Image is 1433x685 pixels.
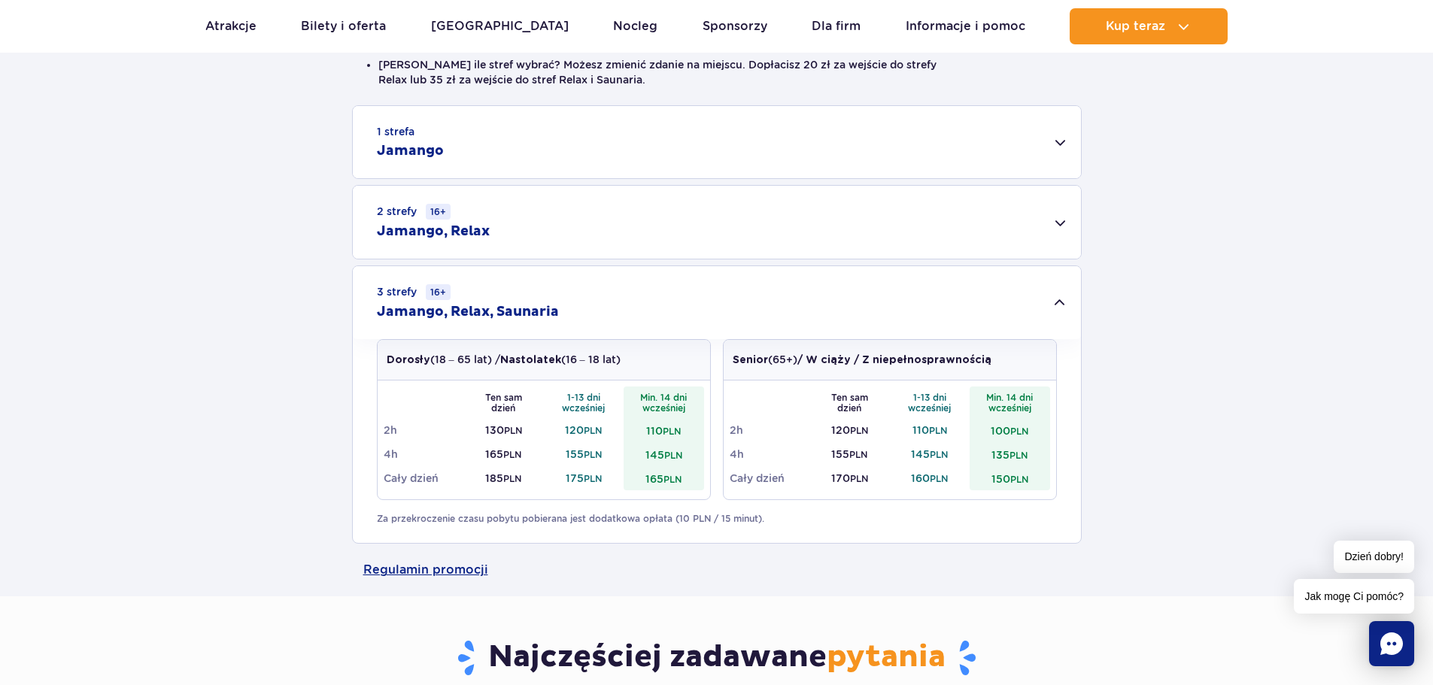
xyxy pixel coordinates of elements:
a: Atrakcje [205,8,257,44]
small: PLN [503,449,521,460]
td: 170 [809,466,890,490]
div: Chat [1369,621,1414,666]
td: 2h [730,418,810,442]
td: 110 [890,418,970,442]
p: (65+) [733,352,991,368]
li: [PERSON_NAME] ile stref wybrać? Możesz zmienić zdanie na miejscu. Dopłacisz 20 zł za wejście do s... [378,57,1055,87]
small: PLN [503,473,521,484]
td: 175 [544,466,624,490]
small: PLN [1009,450,1028,461]
h2: Jamango, Relax, Saunaria [377,303,559,321]
td: 155 [809,442,890,466]
td: 100 [970,418,1050,442]
td: 160 [890,466,970,490]
a: Dla firm [812,8,861,44]
small: PLN [584,473,602,484]
strong: Dorosły [387,355,430,365]
p: (18 – 65 lat) / (16 – 18 lat) [387,352,621,368]
td: 185 [463,466,544,490]
th: Ten sam dzień [809,386,890,418]
small: 2 strefy [377,204,451,220]
a: Informacje i pomoc [906,8,1025,44]
td: 4h [384,442,464,466]
small: PLN [1010,426,1028,437]
strong: Nastolatek [500,355,561,365]
span: Dzień dobry! [1334,541,1414,573]
small: PLN [930,473,948,484]
p: Za przekroczenie czasu pobytu pobierana jest dodatkowa opłata (10 PLN / 15 minut). [377,512,1057,526]
th: 1-13 dni wcześniej [890,386,970,418]
small: PLN [664,450,682,461]
td: 110 [624,418,704,442]
td: 120 [544,418,624,442]
th: Ten sam dzień [463,386,544,418]
strong: / W ciąży / Z niepełnosprawnością [797,355,991,365]
td: 135 [970,442,1050,466]
th: Min. 14 dni wcześniej [624,386,704,418]
small: 16+ [426,204,451,220]
small: PLN [584,449,602,460]
span: pytania [827,638,946,676]
small: PLN [930,449,948,460]
td: 4h [730,442,810,466]
td: 150 [970,466,1050,490]
small: PLN [849,449,867,460]
a: Sponsorzy [703,8,767,44]
td: 165 [463,442,544,466]
td: 145 [890,442,970,466]
small: PLN [850,473,868,484]
strong: Senior [733,355,768,365]
td: 130 [463,418,544,442]
td: 165 [624,466,704,490]
td: Cały dzień [730,466,810,490]
small: PLN [850,425,868,436]
small: PLN [929,425,947,436]
td: 2h [384,418,464,442]
small: PLN [663,474,682,485]
small: PLN [584,425,602,436]
td: 145 [624,442,704,466]
td: Cały dzień [384,466,464,490]
small: 1 strefa [377,124,414,139]
td: 120 [809,418,890,442]
small: PLN [1010,474,1028,485]
a: Bilety i oferta [301,8,386,44]
span: Kup teraz [1106,20,1165,33]
span: Jak mogę Ci pomóc? [1294,579,1414,614]
h2: Jamango [377,142,444,160]
a: Regulamin promocji [363,544,1070,596]
a: [GEOGRAPHIC_DATA] [431,8,569,44]
small: 3 strefy [377,284,451,300]
a: Nocleg [613,8,657,44]
button: Kup teraz [1070,8,1228,44]
td: 155 [544,442,624,466]
h3: Najczęściej zadawane [363,638,1070,677]
small: 16+ [426,284,451,300]
th: Min. 14 dni wcześniej [970,386,1050,418]
th: 1-13 dni wcześniej [544,386,624,418]
small: PLN [504,425,522,436]
h2: Jamango, Relax [377,223,490,241]
small: PLN [663,426,681,437]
